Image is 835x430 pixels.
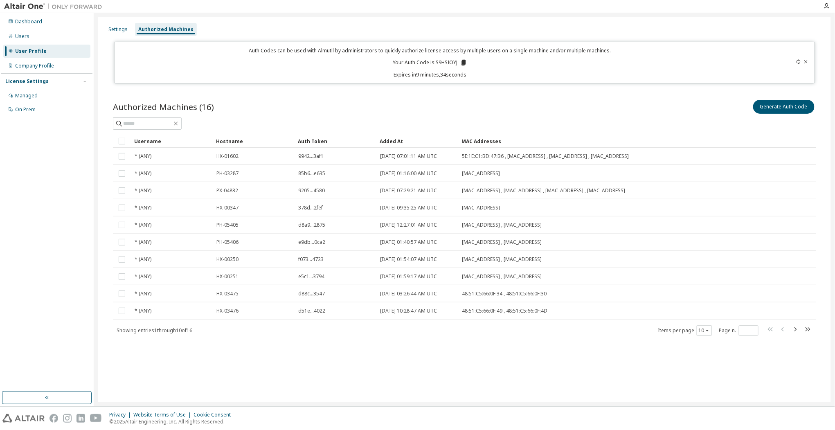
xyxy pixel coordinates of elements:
div: Hostname [216,135,291,148]
span: d51e...4022 [298,308,325,314]
img: instagram.svg [63,414,72,423]
span: 378d...2fef [298,205,323,211]
p: © 2025 Altair Engineering, Inc. All Rights Reserved. [109,418,236,425]
span: PH-03287 [216,170,239,177]
div: Added At [380,135,455,148]
span: Page n. [719,325,758,336]
span: HX-00251 [216,273,239,280]
div: Cookie Consent [194,412,236,418]
img: Altair One [4,2,106,11]
p: Auth Codes can be used with Almutil by administrators to quickly authorize license access by mult... [119,47,741,54]
span: PH-05405 [216,222,239,228]
span: d8a9...2875 [298,222,325,228]
div: User Profile [15,48,47,54]
span: f073...4723 [298,256,324,263]
span: * (ANY) [135,187,151,194]
span: [MAC_ADDRESS] , [MAC_ADDRESS] [462,222,542,228]
span: 9942...3af1 [298,153,324,160]
img: altair_logo.svg [2,414,45,423]
div: Website Terms of Use [133,412,194,418]
span: [MAC_ADDRESS] , [MAC_ADDRESS] , [MAC_ADDRESS] , [MAC_ADDRESS] [462,187,625,194]
span: * (ANY) [135,170,151,177]
span: [DATE] 09:35:25 AM UTC [380,205,437,211]
span: Showing entries 1 through 10 of 16 [117,327,192,334]
span: * (ANY) [135,205,151,211]
div: Settings [108,26,128,33]
span: [DATE] 10:28:47 AM UTC [380,308,437,314]
span: 5E:1E:C1:BD:47:B6 , [MAC_ADDRESS] , [MAC_ADDRESS] , [MAC_ADDRESS] [462,153,629,160]
span: e5c1...3794 [298,273,324,280]
span: * (ANY) [135,153,151,160]
div: Username [134,135,209,148]
span: * (ANY) [135,256,151,263]
span: [MAC_ADDRESS] [462,170,500,177]
div: Privacy [109,412,133,418]
span: d88c...3547 [298,290,325,297]
span: HX-00250 [216,256,239,263]
span: HX-03476 [216,308,239,314]
div: Company Profile [15,63,54,69]
span: [DATE] 12:27:01 AM UTC [380,222,437,228]
span: 9205...4580 [298,187,325,194]
button: Generate Auth Code [753,100,815,114]
span: e9db...0ca2 [298,239,325,245]
span: [MAC_ADDRESS] [462,205,500,211]
span: PX-04832 [216,187,238,194]
span: [MAC_ADDRESS] , [MAC_ADDRESS] [462,256,542,263]
span: 85b6...e635 [298,170,325,177]
div: Dashboard [15,18,42,25]
span: Items per page [658,325,712,336]
span: [DATE] 01:16:00 AM UTC [380,170,437,177]
span: 48:51:C5:66:0F:49 , 48:51:C5:66:0F:4D [462,308,547,314]
span: [MAC_ADDRESS] , [MAC_ADDRESS] [462,239,542,245]
span: [DATE] 01:40:57 AM UTC [380,239,437,245]
div: License Settings [5,78,49,85]
img: linkedin.svg [77,414,85,423]
p: Your Auth Code is: S9HSIOYJ [393,59,467,66]
span: [DATE] 07:01:11 AM UTC [380,153,437,160]
span: [DATE] 07:29:21 AM UTC [380,187,437,194]
span: PH-05406 [216,239,239,245]
span: [DATE] 01:54:07 AM UTC [380,256,437,263]
span: HX-01602 [216,153,239,160]
img: youtube.svg [90,414,102,423]
button: 10 [699,327,710,334]
div: Auth Token [298,135,373,148]
span: * (ANY) [135,239,151,245]
span: [DATE] 01:59:17 AM UTC [380,273,437,280]
span: * (ANY) [135,273,151,280]
span: * (ANY) [135,222,151,228]
img: facebook.svg [50,414,58,423]
span: * (ANY) [135,290,151,297]
div: Users [15,33,29,40]
span: [DATE] 03:26:44 AM UTC [380,290,437,297]
div: MAC Addresses [461,135,731,148]
div: Managed [15,92,38,99]
span: HX-03475 [216,290,239,297]
div: Authorized Machines [138,26,194,33]
span: [MAC_ADDRESS] , [MAC_ADDRESS] [462,273,542,280]
span: HX-00347 [216,205,239,211]
div: On Prem [15,106,36,113]
span: * (ANY) [135,308,151,314]
p: Expires in 9 minutes, 34 seconds [119,71,741,78]
span: Authorized Machines (16) [113,101,214,113]
span: 48:51:C5:66:0F:34 , 48:51:C5:66:0F:30 [462,290,547,297]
